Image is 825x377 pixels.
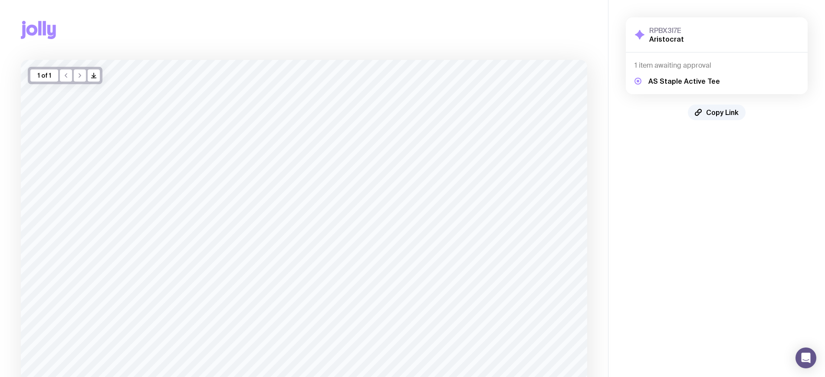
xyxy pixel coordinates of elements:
h5: AS Staple Active Tee [648,77,720,85]
h3: RPBX3I7E [649,26,684,35]
span: Copy Link [706,108,739,117]
div: Open Intercom Messenger [795,347,816,368]
div: 1 of 1 [30,69,58,82]
h2: Aristocrat [649,35,684,43]
button: />/> [88,69,100,82]
h4: 1 item awaiting approval [634,61,799,70]
g: /> /> [92,73,96,78]
button: Copy Link [688,105,746,120]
